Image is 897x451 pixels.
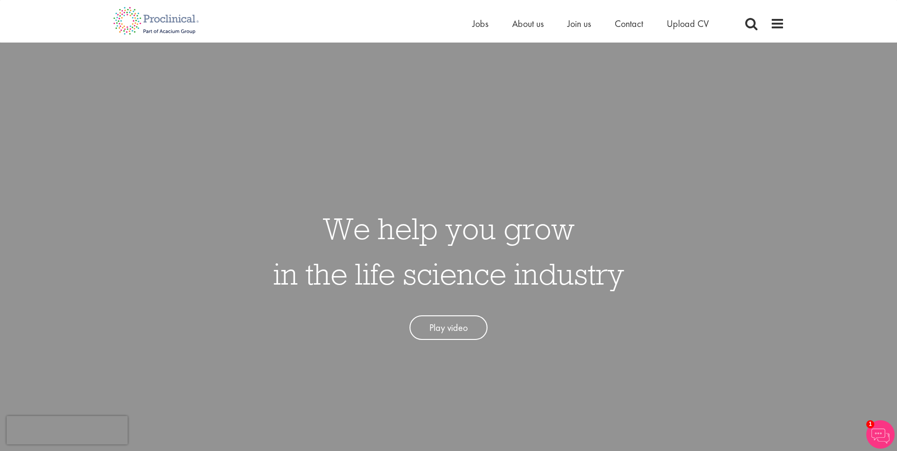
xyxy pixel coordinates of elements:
a: Join us [567,17,591,30]
a: Contact [615,17,643,30]
a: Jobs [472,17,488,30]
a: Play video [409,315,488,340]
a: About us [512,17,544,30]
a: Upload CV [667,17,709,30]
h1: We help you grow in the life science industry [273,206,624,296]
img: Chatbot [866,420,895,449]
span: 1 [866,420,874,428]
